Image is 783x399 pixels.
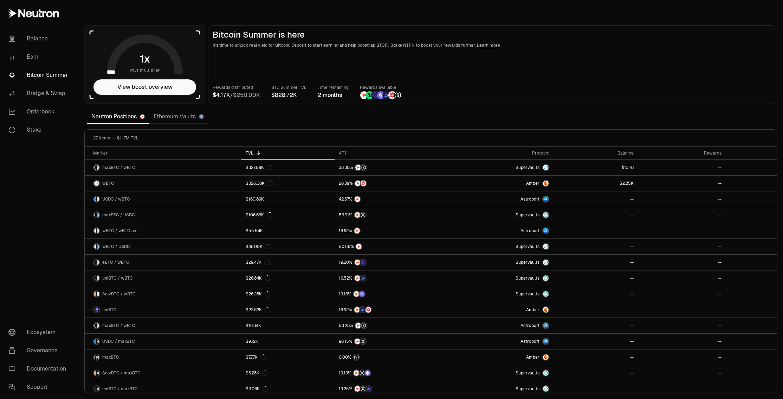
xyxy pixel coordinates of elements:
[199,115,203,119] img: Ethereum Logo
[339,180,439,187] button: NTRNMars Fragments
[85,191,241,207] a: USDC LogowBTC LogoUSDC / wBTC
[638,270,726,286] a: --
[339,275,439,282] button: NTRNBedrock Diamonds
[361,323,367,328] img: Structured Points
[85,255,241,270] a: eBTC LogowBTC LogoeBTC / wBTC
[246,165,272,170] div: $327.59K
[355,275,360,281] img: NTRN
[94,196,96,202] img: USDC Logo
[94,307,99,313] img: uniBTC Logo
[246,370,268,376] div: $3.28K
[361,165,367,170] img: Structured Points
[246,150,331,156] div: TVL
[85,381,241,397] a: uniBTC LogomaxBTC LogouniBTC / maxBTC
[444,334,554,349] a: Astroport
[241,381,335,397] a: $3.06K
[94,181,99,186] img: wBTC Logo
[102,339,135,344] span: USDC / maxBTC
[85,302,241,318] a: uniBTC LogouniBTC
[444,239,554,254] a: SupervaultsSupervaults
[3,360,76,378] a: Documentation
[94,165,96,170] img: maxBTC Logo
[241,365,335,381] a: $3.28K
[335,160,444,175] a: NTRNStructured Points
[543,212,549,218] img: Supervaults
[444,270,554,286] a: SupervaultsSupervaults
[554,239,638,254] a: --
[335,349,444,365] a: Structured Points
[444,160,554,175] a: SupervaultsSupervaults
[3,121,76,139] a: Stake
[543,165,549,170] img: Supervaults
[638,160,726,175] a: --
[102,212,135,218] span: maxBTC / USDC
[94,291,96,297] img: SolvBTC Logo
[246,275,270,281] div: $26.84K
[354,291,359,297] img: NTRN
[444,318,554,333] a: Astroport
[354,307,360,313] img: NTRN
[85,318,241,333] a: maxBTC LogowBTC LogomaxBTC / wBTC
[638,318,726,333] a: --
[516,370,539,376] span: Supervaults
[246,339,258,344] div: $9.12K
[526,181,539,186] span: Amber
[543,244,549,249] img: Supervaults
[638,191,726,207] a: --
[638,207,726,223] a: --
[102,307,117,313] span: uniBTC
[388,91,396,99] img: Mars Fragments
[444,381,554,397] a: SupervaultsSupervaults
[213,91,260,99] div: /
[94,260,96,265] img: eBTC Logo
[335,176,444,191] a: NTRNMars Fragments
[87,110,149,124] a: Neutron Positions
[339,259,439,266] button: NTRNEtherFi Points
[448,150,549,156] div: Protocol
[339,369,439,377] button: NTRNStructured PointsSolv Points
[97,275,99,281] img: wBTC Logo
[360,307,365,313] img: Bedrock Diamonds
[97,196,99,202] img: wBTC Logo
[3,378,76,396] a: Support
[638,302,726,318] a: --
[335,191,444,207] a: NTRN
[355,339,360,344] img: NTRN
[543,181,549,186] img: Amber
[149,110,208,124] a: Ethereum Vaults
[213,30,773,40] h2: Bitcoin Summer is here
[339,322,439,329] button: NTRNStructured Points
[102,181,114,186] span: wBTC
[94,228,96,234] img: wBTC Logo
[246,244,271,249] div: $46.00K
[339,338,439,345] button: NTRNStructured Points
[360,275,366,281] img: Bedrock Diamonds
[638,381,726,397] a: --
[554,191,638,207] a: --
[117,135,138,141] span: $1.17M TVL
[554,318,638,333] a: --
[377,91,385,99] img: Solv Points
[3,84,76,103] a: Bridge & Swap
[638,334,726,349] a: --
[241,302,335,318] a: $22.62K
[241,160,335,175] a: $327.59K
[554,302,638,318] a: --
[543,291,549,297] img: Supervaults
[85,160,241,175] a: maxBTC LogowBTC LogomaxBTC / wBTC
[94,354,99,360] img: maxBTC Logo
[94,275,96,281] img: uniBTC Logo
[339,243,439,250] button: NTRN
[558,150,634,156] div: Balance
[354,370,359,376] img: NTRN
[339,306,439,313] button: NTRNBedrock DiamondsMars Fragments
[339,164,439,171] button: NTRNStructured Points
[444,207,554,223] a: SupervaultsSupervaults
[516,291,539,297] span: Supervaults
[94,386,96,392] img: uniBTC Logo
[520,196,539,202] span: Astroport
[97,228,99,234] img: wBTC.axl Logo
[246,196,264,202] div: $160.89K
[335,381,444,397] a: NTRNStructured PointsBedrock Diamonds
[102,228,137,234] span: wBTC / wBTC.axl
